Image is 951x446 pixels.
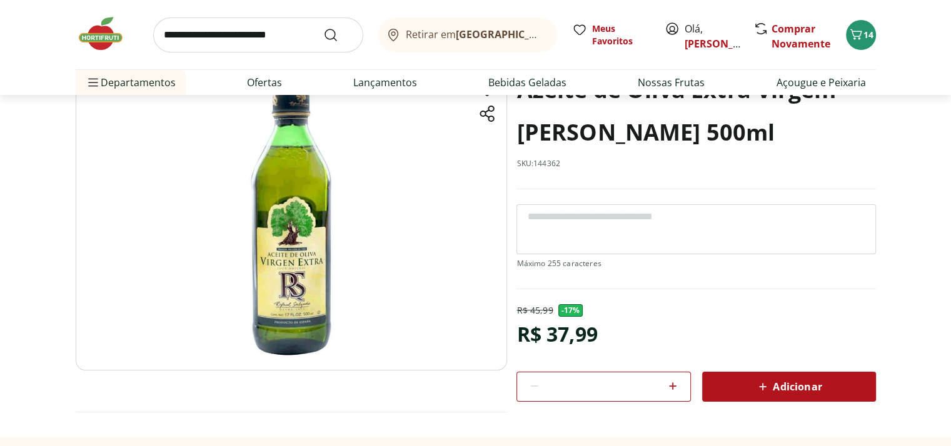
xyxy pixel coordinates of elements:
[772,22,830,51] a: Comprar Novamente
[488,75,566,90] a: Bebidas Geladas
[558,304,583,317] span: - 17 %
[685,21,740,51] span: Olá,
[86,67,101,97] button: Menu
[516,69,875,154] h1: Azeite de Oliva Extra Virgem [PERSON_NAME] 500ml
[572,22,650,47] a: Meus Favoritos
[516,304,553,317] p: R$ 45,99
[755,379,822,394] span: Adicionar
[86,67,176,97] span: Departamentos
[685,37,766,51] a: [PERSON_NAME]
[76,69,507,370] img: Principal
[516,159,560,169] p: SKU: 144362
[247,75,282,90] a: Ofertas
[516,317,597,352] div: R$ 37,99
[592,22,650,47] span: Meus Favoritos
[456,27,667,41] b: [GEOGRAPHIC_DATA]/[GEOGRAPHIC_DATA]
[702,372,876,402] button: Adicionar
[863,29,873,41] span: 14
[353,75,417,90] a: Lançamentos
[153,17,363,52] input: search
[76,15,138,52] img: Hortifruti
[638,75,705,90] a: Nossas Frutas
[323,27,353,42] button: Submit Search
[776,75,865,90] a: Açougue e Peixaria
[846,20,876,50] button: Carrinho
[378,17,557,52] button: Retirar em[GEOGRAPHIC_DATA]/[GEOGRAPHIC_DATA]
[406,29,544,40] span: Retirar em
